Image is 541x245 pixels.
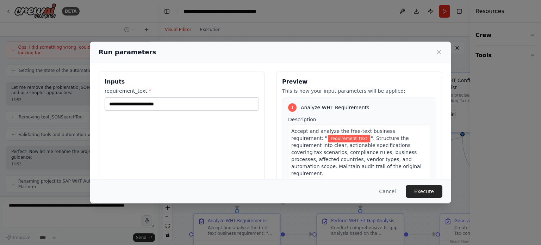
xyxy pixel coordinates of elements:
span: Description: [288,117,318,122]
div: 1 [288,103,297,112]
h3: Inputs [105,78,259,86]
button: Execute [406,185,442,198]
span: Accept and analyze the free-text business requirement: " [291,128,395,141]
span: Analyze WHT Requirements [301,104,369,111]
h2: Run parameters [99,47,156,57]
p: This is how your input parameters will be applied: [282,87,436,94]
label: requirement_text [105,87,259,94]
span: Variable: requirement_text [328,135,370,142]
h3: Preview [282,78,436,86]
button: Cancel [374,185,402,198]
